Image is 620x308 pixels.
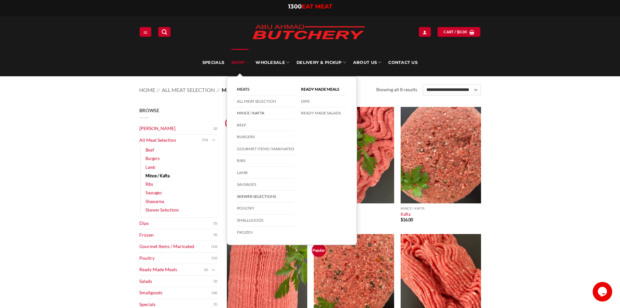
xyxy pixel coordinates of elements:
a: All Meat Selection [139,135,202,146]
a: Delivery & Pickup [296,49,346,76]
bdi: 16.00 [401,217,413,222]
a: Sausages [237,179,294,191]
a: All Meat Selection [237,95,294,108]
button: Toggle [210,266,217,273]
span: $ [457,29,459,35]
a: Poultry [139,253,212,264]
a: Smallgoods [139,287,212,299]
a: Burgers [237,131,294,143]
iframe: chat widget [593,282,613,301]
span: (12) [212,253,217,263]
a: Sausages [145,188,162,197]
a: Burgers [145,154,160,163]
a: Ready Made Meals [301,83,347,95]
span: (9) [214,230,217,240]
select: Shop order [423,84,481,95]
span: // [157,87,160,93]
span: Cart / [444,29,467,35]
a: Salads [139,276,214,287]
span: EAT MEAT [302,3,332,10]
a: Lamb [145,163,155,171]
p: Showing all 8 results [376,86,417,94]
a: Search [158,27,171,37]
a: Frozen [139,229,214,241]
span: $ [401,217,403,222]
a: All Meat Selection [162,87,215,93]
a: Poultry [237,202,294,214]
span: (18) [212,288,217,298]
a: Dips [139,218,214,229]
a: Gourmet Items / Marinated [139,241,212,252]
a: View cart [437,27,480,37]
a: Beef [237,119,294,131]
span: // [216,87,220,93]
a: Kafta [401,212,410,217]
a: About Us [353,49,381,76]
span: (2) [214,124,217,134]
button: Toggle [210,137,217,144]
bdi: 0.00 [457,30,467,34]
img: Kafta [401,107,481,203]
a: 1300EAT MEAT [288,3,332,10]
a: Ready Made Meals [139,264,204,275]
span: (13) [212,242,217,252]
span: (5) [214,219,217,228]
a: Mince / Kafta [145,171,170,180]
a: Ribs [237,155,294,167]
span: Browse [139,108,159,113]
a: DIPS [301,95,347,108]
a: [PERSON_NAME] [139,123,214,134]
a: Shawarma [145,197,164,206]
a: Menu [140,27,151,37]
span: (2) [214,276,217,286]
span: Mince / Kafta [222,87,259,93]
a: Ribs [145,180,153,188]
p: Mince / Kafta [401,207,481,210]
img: Abu Ahmad Butchery [247,20,370,45]
a: Beef [145,146,154,154]
a: Smallgoods [237,214,294,227]
a: SHOP [231,49,248,76]
a: Skewer Selections [145,206,179,214]
a: Login [419,27,431,37]
a: Contact Us [388,49,418,76]
a: Skewer Selections [237,191,294,203]
a: Mince / Kafta [237,107,294,119]
span: (2) [204,265,208,275]
a: Meats [237,83,294,95]
a: Home [139,87,155,93]
a: Frozen [237,227,294,238]
a: Lamb [237,167,294,179]
a: Gourmet Items / Marinated [237,143,294,155]
a: Wholesale [255,49,289,76]
span: 1300 [288,3,302,10]
span: (74) [202,135,208,145]
a: Ready Made Salads [301,107,347,119]
a: Specials [202,49,224,76]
